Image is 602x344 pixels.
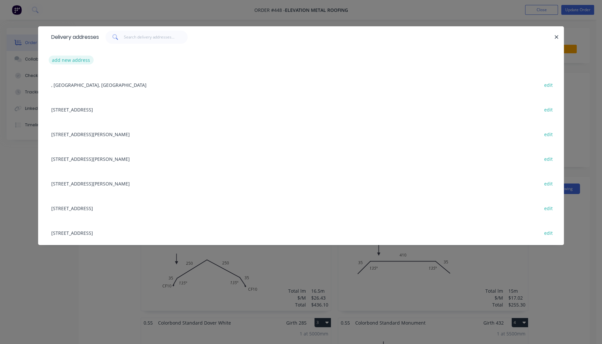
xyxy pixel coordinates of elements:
button: edit [541,204,556,212]
div: [STREET_ADDRESS][PERSON_NAME] [48,122,554,146]
div: [STREET_ADDRESS][PERSON_NAME] [48,146,554,171]
div: [STREET_ADDRESS] [48,196,554,220]
button: edit [541,154,556,163]
button: edit [541,130,556,138]
div: , [GEOGRAPHIC_DATA], [GEOGRAPHIC_DATA] [48,72,554,97]
input: Search delivery addresses... [124,31,188,44]
div: [STREET_ADDRESS] [48,220,554,245]
div: Delivery addresses [48,27,99,48]
div: [STREET_ADDRESS][PERSON_NAME] [48,171,554,196]
div: [STREET_ADDRESS] [48,97,554,122]
button: edit [541,228,556,237]
button: add new address [49,56,94,64]
button: edit [541,80,556,89]
button: edit [541,105,556,114]
button: edit [541,179,556,188]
